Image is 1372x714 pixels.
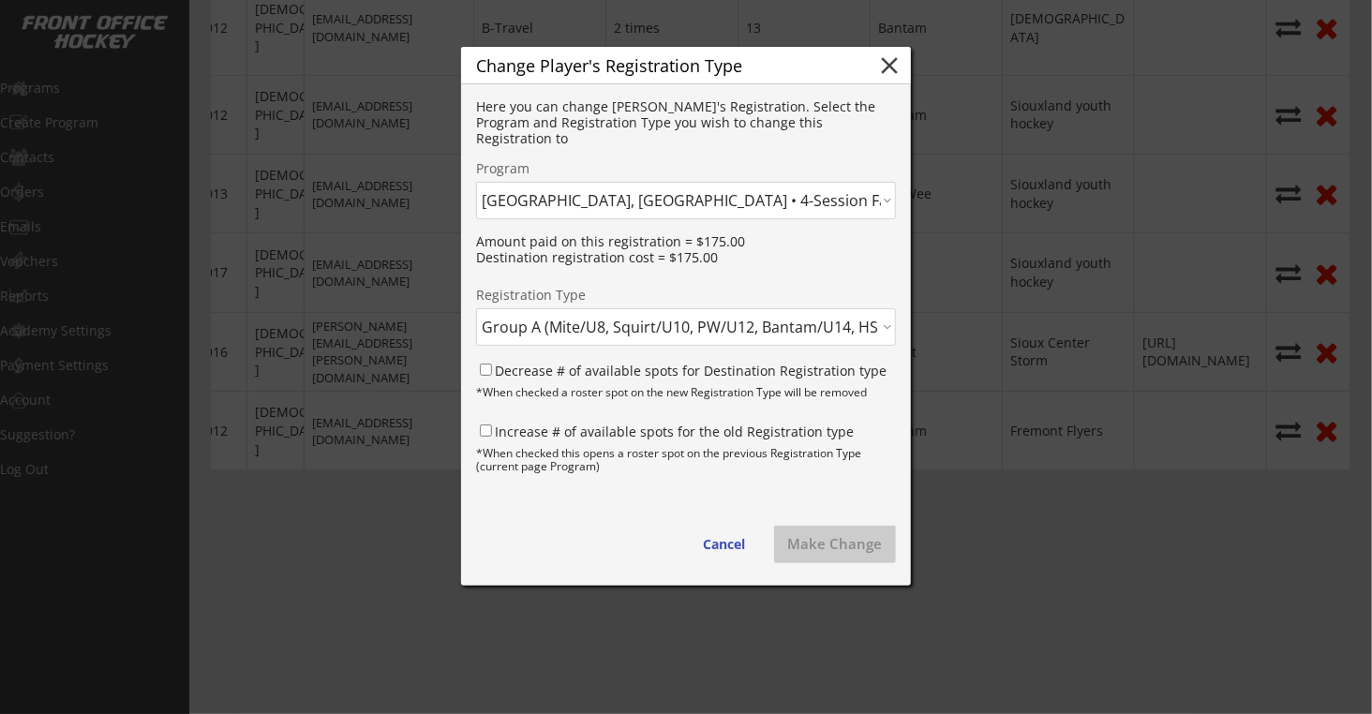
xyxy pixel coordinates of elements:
[476,289,701,305] div: Registration Type
[495,362,887,379] label: Decrease # of available spots for Destination Registration type
[495,423,854,440] label: Increase # of available spots for the old Registration type
[684,526,764,563] button: Cancel
[476,99,896,147] div: Here you can change [PERSON_NAME]'s Registration. Select the Program and Registration Type you wi...
[476,57,857,74] div: Change Player's Registration Type
[875,52,903,80] button: close
[476,162,757,178] div: Program
[476,386,896,407] div: *When checked a roster spot on the new Registration Type will be removed
[774,526,896,563] button: Make Change
[476,234,896,266] div: Amount paid on this registration = $175.00 Destination registration cost = $175.00
[476,447,896,474] div: *When checked this opens a roster spot on the previous Registration Type (current page Program)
